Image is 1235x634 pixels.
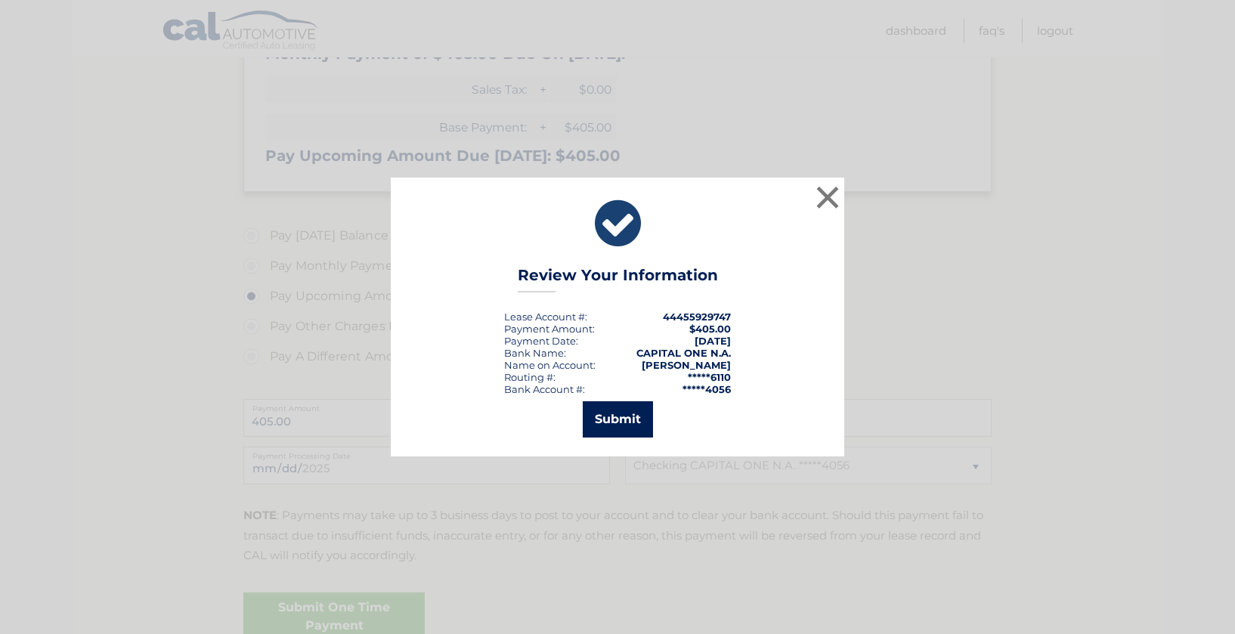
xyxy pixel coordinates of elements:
[636,347,731,359] strong: CAPITAL ONE N.A.
[504,323,595,335] div: Payment Amount:
[504,311,587,323] div: Lease Account #:
[504,359,596,371] div: Name on Account:
[583,401,653,438] button: Submit
[695,335,731,347] span: [DATE]
[812,182,843,212] button: ×
[504,335,576,347] span: Payment Date
[663,311,731,323] strong: 44455929747
[689,323,731,335] span: $405.00
[504,347,566,359] div: Bank Name:
[642,359,731,371] strong: [PERSON_NAME]
[518,266,718,292] h3: Review Your Information
[504,383,585,395] div: Bank Account #:
[504,371,556,383] div: Routing #:
[504,335,578,347] div: :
